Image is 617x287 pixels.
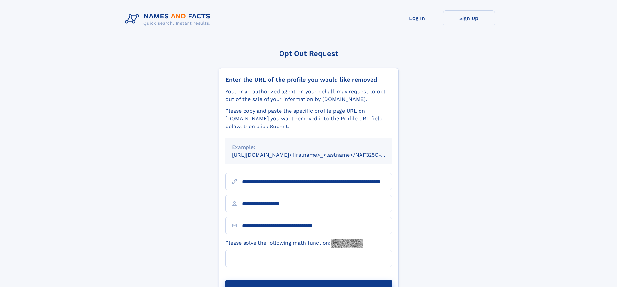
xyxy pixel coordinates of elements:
div: Opt Out Request [219,50,399,58]
label: Please solve the following math function: [225,239,363,248]
div: Example: [232,143,385,151]
a: Sign Up [443,10,495,26]
div: You, or an authorized agent on your behalf, may request to opt-out of the sale of your informatio... [225,88,392,103]
div: Enter the URL of the profile you would like removed [225,76,392,83]
img: Logo Names and Facts [122,10,216,28]
div: Please copy and paste the specific profile page URL on [DOMAIN_NAME] you want removed into the Pr... [225,107,392,130]
a: Log In [391,10,443,26]
small: [URL][DOMAIN_NAME]<firstname>_<lastname>/NAF325G-xxxxxxxx [232,152,404,158]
